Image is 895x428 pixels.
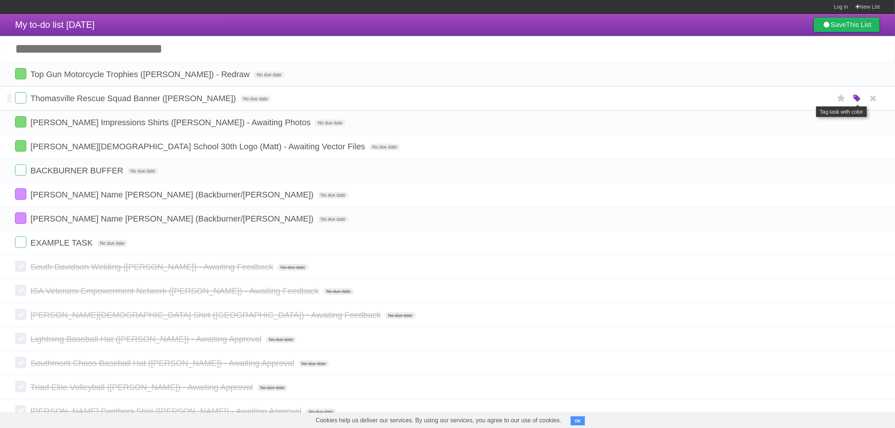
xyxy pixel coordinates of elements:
[323,288,354,295] span: No due date
[277,264,308,271] span: No due date
[15,285,26,296] label: Done
[15,309,26,320] label: Done
[30,286,321,296] span: ISA Veterans Empowerment Network ([PERSON_NAME]) - Awaiting Feedback
[15,164,26,176] label: Done
[30,214,315,223] span: [PERSON_NAME] Name [PERSON_NAME] (Backburner/[PERSON_NAME])
[266,336,296,343] span: No due date
[15,188,26,200] label: Done
[15,381,26,392] label: Done
[15,116,26,127] label: Done
[30,407,303,416] span: [PERSON_NAME] Panthers Shirt ([PERSON_NAME]) - Awaiting Approval
[15,68,26,79] label: Done
[15,333,26,344] label: Done
[318,192,348,199] span: No due date
[15,405,26,416] label: Done
[385,312,415,319] span: No due date
[30,118,312,127] span: [PERSON_NAME] Impressions Shirts ([PERSON_NAME]) - Awaiting Photos
[30,382,255,392] span: Triad Elite Volleyball ([PERSON_NAME]) - Awaiting Approval
[30,334,264,344] span: Lightning Baseball Hat ([PERSON_NAME]) - Awaiting Approval
[30,142,367,151] span: [PERSON_NAME][DEMOGRAPHIC_DATA] School 30th Logo (Matt) - Awaiting Vector Files
[15,237,26,248] label: Done
[30,310,383,320] span: [PERSON_NAME][DEMOGRAPHIC_DATA] Shirt ([GEOGRAPHIC_DATA]) - Awaiting Feedback
[15,140,26,152] label: Done
[240,96,271,102] span: No due date
[318,216,348,223] span: No due date
[30,70,251,79] span: Top Gun Motorcycle Trophies ([PERSON_NAME]) - Redraw
[30,358,296,368] span: Southmont Chaos Baseball Hat ([PERSON_NAME]) - Awaiting Approval
[846,21,871,29] b: This List
[30,166,125,175] span: BACKBURNER BUFFER
[308,413,569,428] span: Cookies help us deliver our services. By using our services, you agree to our use of cookies.
[97,240,127,247] span: No due date
[834,92,848,105] label: Star task
[30,262,275,272] span: South Davidson Welding ([PERSON_NAME]) - Awaiting Feedback
[15,20,95,30] span: My to-do list [DATE]
[30,94,238,103] span: Thomasville Rescue Squad Banner ([PERSON_NAME])
[15,212,26,224] label: Done
[127,168,158,175] span: No due date
[15,261,26,272] label: Done
[571,416,585,425] button: OK
[254,71,284,78] span: No due date
[15,92,26,103] label: Done
[298,360,329,367] span: No due date
[257,384,288,391] span: No due date
[30,238,94,247] span: EXAMPLE TASK
[315,120,345,126] span: No due date
[30,190,315,199] span: [PERSON_NAME] Name [PERSON_NAME] (Backburner/[PERSON_NAME])
[15,357,26,368] label: Done
[306,408,336,415] span: No due date
[813,17,880,32] a: SaveThis List
[369,144,400,150] span: No due date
